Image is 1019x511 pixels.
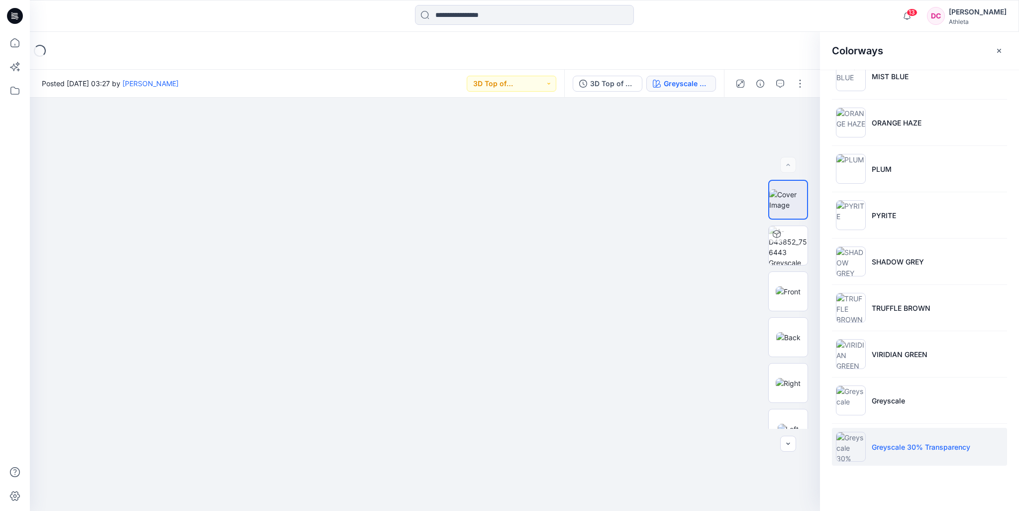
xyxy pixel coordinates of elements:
[872,164,892,174] p: PLUM
[590,78,636,89] div: 3D Top of Production
[872,118,921,128] p: ORANGE HAZE
[836,432,866,462] img: Greyscale 30% Transparency
[776,332,801,343] img: Back
[646,76,716,92] button: Greyscale 30% Transparency
[836,154,866,184] img: PLUM
[907,8,917,16] span: 13
[872,210,896,221] p: PYRITE
[949,18,1007,25] div: Athleta
[832,45,883,57] h2: Colorways
[122,79,179,88] a: [PERSON_NAME]
[836,293,866,323] img: TRUFFLE BROWN
[769,226,808,265] img: A-D43852_756443 Greyscale 30% Transparency
[836,247,866,276] img: SHADOW GREY
[573,76,642,92] button: 3D Top of Production
[664,78,710,89] div: Greyscale 30% Transparency
[752,76,768,92] button: Details
[836,339,866,369] img: VIRIDIAN GREEN
[836,108,866,137] img: ORANGE HAZE
[776,286,801,297] img: Front
[778,424,799,434] img: Left
[836,385,866,415] img: Greyscale
[769,189,807,210] img: Cover Image
[872,349,927,360] p: VIRIDIAN GREEN
[872,256,924,267] p: SHADOW GREY
[836,61,866,91] img: MIST BLUE
[872,442,970,452] p: Greyscale 30% Transparency
[872,71,909,82] p: MIST BLUE
[872,395,905,406] p: Greyscale
[949,6,1007,18] div: [PERSON_NAME]
[872,303,930,313] p: TRUFFLE BROWN
[927,7,945,25] div: DC
[836,200,866,230] img: PYRITE
[776,378,801,388] img: Right
[42,78,179,89] span: Posted [DATE] 03:27 by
